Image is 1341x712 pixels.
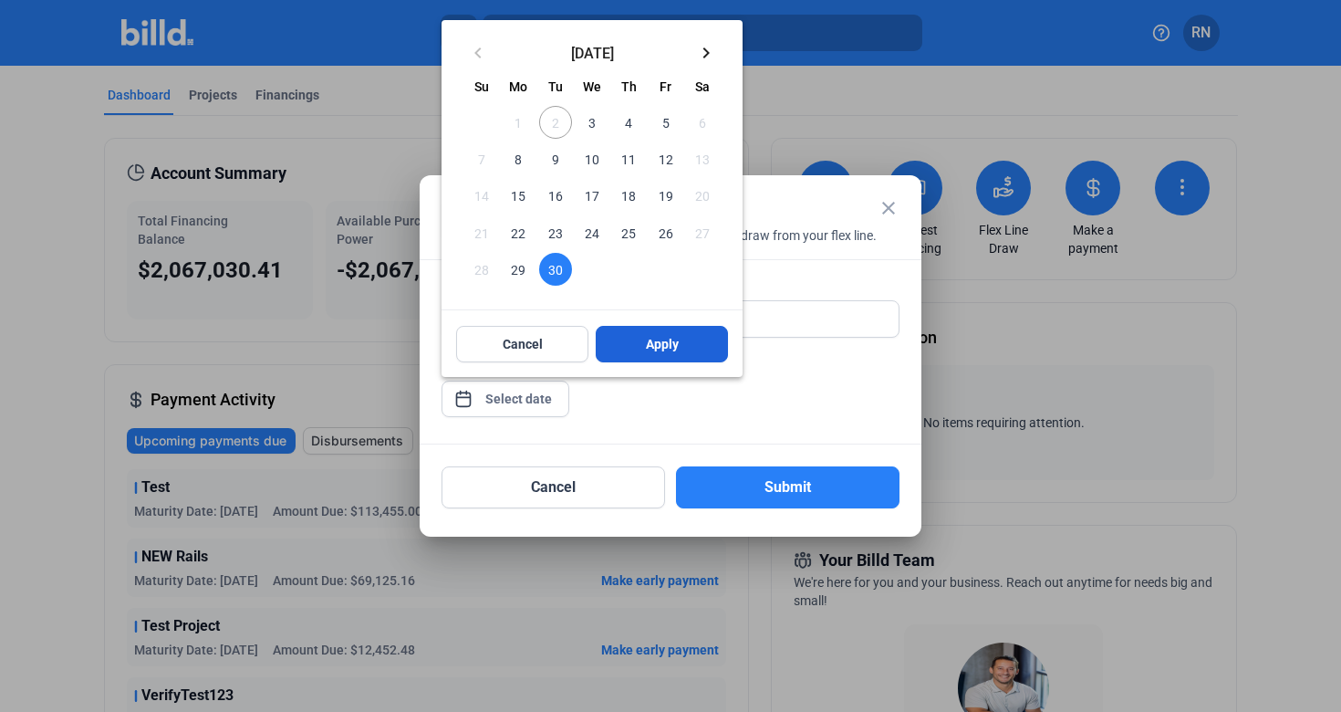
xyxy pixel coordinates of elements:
[695,42,717,64] mat-icon: keyboard_arrow_right
[576,142,608,175] span: 10
[686,142,719,175] span: 13
[502,142,535,175] span: 8
[612,106,645,139] span: 4
[537,251,574,288] button: September 30, 2025
[500,214,536,250] button: September 22, 2025
[465,179,498,212] span: 14
[539,142,572,175] span: 9
[503,335,543,353] span: Cancel
[574,141,610,177] button: September 10, 2025
[463,141,500,177] button: September 7, 2025
[649,179,681,212] span: 19
[467,42,489,64] mat-icon: keyboard_arrow_left
[537,104,574,141] button: September 2, 2025
[610,104,647,141] button: September 4, 2025
[500,104,536,141] button: September 1, 2025
[649,142,681,175] span: 12
[695,79,710,94] span: Sa
[660,79,671,94] span: Fr
[610,141,647,177] button: September 11, 2025
[684,177,721,214] button: September 20, 2025
[465,215,498,248] span: 21
[649,215,681,248] span: 26
[574,177,610,214] button: September 17, 2025
[686,179,719,212] span: 20
[576,215,608,248] span: 24
[612,215,645,248] span: 25
[574,214,610,250] button: September 24, 2025
[612,179,645,212] span: 18
[465,142,498,175] span: 7
[649,106,681,139] span: 5
[576,179,608,212] span: 17
[463,214,500,250] button: September 21, 2025
[500,141,536,177] button: September 8, 2025
[621,79,637,94] span: Th
[463,251,500,288] button: September 28, 2025
[684,214,721,250] button: September 27, 2025
[576,106,608,139] span: 3
[474,79,489,94] span: Su
[539,215,572,248] span: 23
[647,141,683,177] button: September 12, 2025
[583,79,601,94] span: We
[456,326,588,362] button: Cancel
[539,106,572,139] span: 2
[502,253,535,286] span: 29
[684,104,721,141] button: September 6, 2025
[647,214,683,250] button: September 26, 2025
[646,335,679,353] span: Apply
[502,106,535,139] span: 1
[500,177,536,214] button: September 15, 2025
[465,253,498,286] span: 28
[539,253,572,286] span: 30
[647,104,683,141] button: September 5, 2025
[502,179,535,212] span: 15
[574,104,610,141] button: September 3, 2025
[537,214,574,250] button: September 23, 2025
[463,177,500,214] button: September 14, 2025
[686,106,719,139] span: 6
[502,215,535,248] span: 22
[686,215,719,248] span: 27
[509,79,527,94] span: Mo
[610,177,647,214] button: September 18, 2025
[496,45,688,59] span: [DATE]
[684,141,721,177] button: September 13, 2025
[596,326,728,362] button: Apply
[647,177,683,214] button: September 19, 2025
[539,179,572,212] span: 16
[537,177,574,214] button: September 16, 2025
[610,214,647,250] button: September 25, 2025
[612,142,645,175] span: 11
[500,251,536,288] button: September 29, 2025
[548,79,563,94] span: Tu
[537,141,574,177] button: September 9, 2025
